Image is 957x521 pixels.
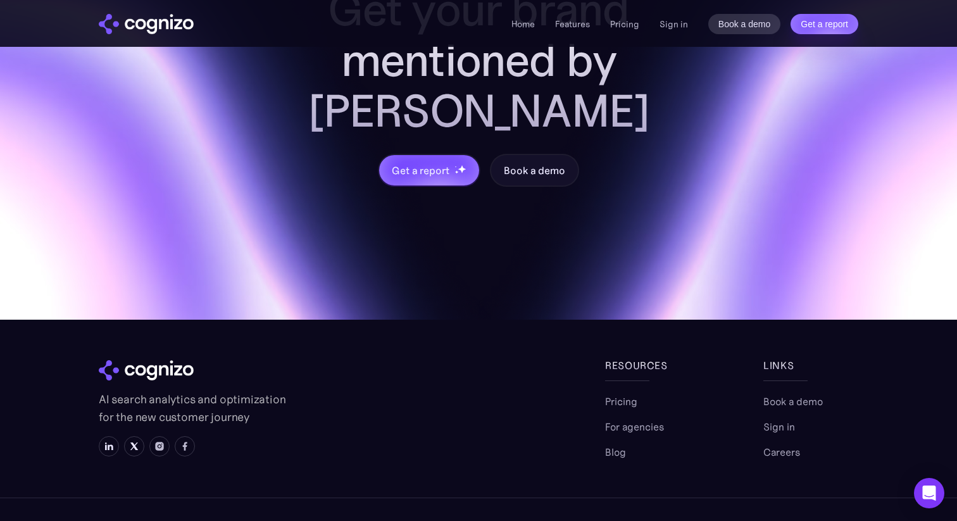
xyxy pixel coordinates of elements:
div: Resources [605,358,700,373]
img: LinkedIn icon [104,441,114,451]
a: Book a demo [490,154,579,187]
img: star [454,170,459,175]
a: Pricing [605,394,637,409]
a: home [99,14,194,34]
img: X icon [129,441,139,451]
a: Get a report [791,14,858,34]
a: Sign in [660,16,688,32]
a: Blog [605,444,626,460]
a: Pricing [610,18,639,30]
a: Sign in [763,419,795,434]
img: cognizo logo [99,360,194,380]
a: Get a reportstarstarstar [378,154,480,187]
div: Book a demo [504,163,565,178]
p: AI search analytics and optimization for the new customer journey [99,391,289,426]
a: Features [555,18,590,30]
div: Get a report [392,163,449,178]
img: cognizo logo [99,14,194,34]
a: For agencies [605,419,664,434]
img: star [458,165,466,173]
a: Home [511,18,535,30]
a: Book a demo [763,394,823,409]
a: Careers [763,444,800,460]
div: Open Intercom Messenger [914,478,944,508]
div: links [763,358,858,373]
a: Book a demo [708,14,781,34]
img: star [454,166,456,168]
